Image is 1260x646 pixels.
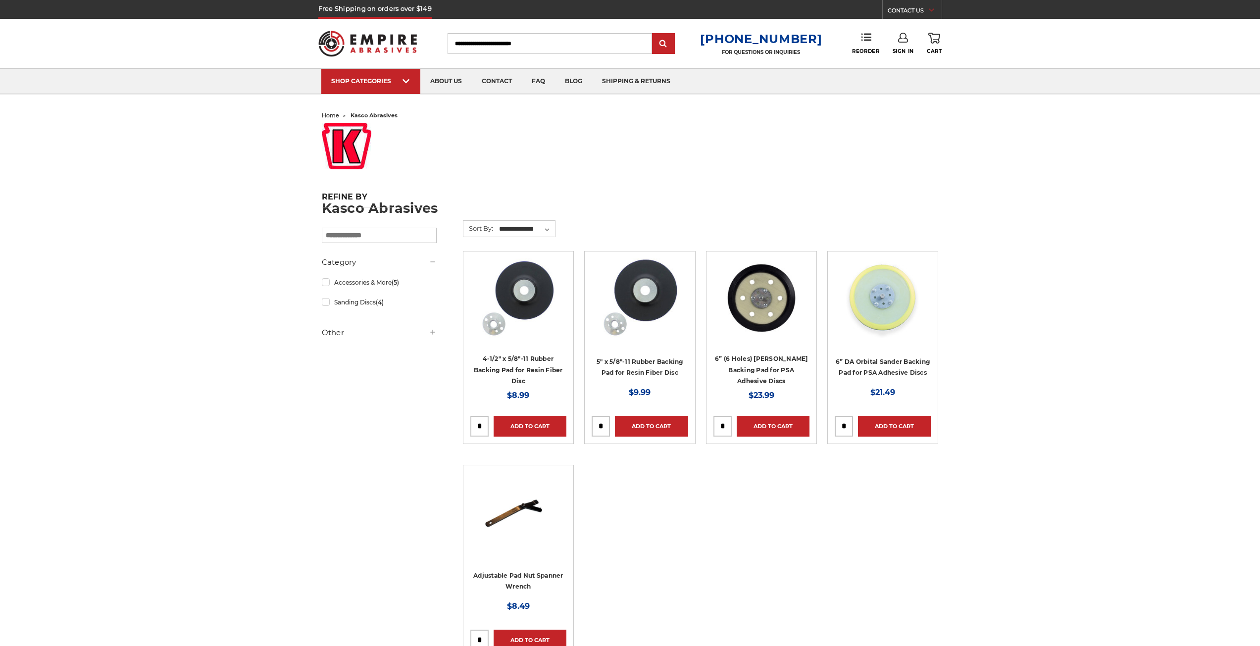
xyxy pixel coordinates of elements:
a: [PHONE_NUMBER] [700,32,822,46]
a: Add to Cart [494,416,566,437]
span: Cart [927,48,942,54]
p: FOR QUESTIONS OR INQUIRIES [700,49,822,55]
input: Submit [654,34,673,54]
img: Adjustable Pad Nut Wrench [479,472,558,551]
img: 6” DA Orbital Sander Backing Pad for PSA Adhesive Discs [843,258,922,338]
span: $8.49 [507,601,530,611]
img: 4-1/2" Resin Fiber Disc Backing Pad Flexible Rubber [479,258,558,338]
a: Add to Cart [858,416,931,437]
span: (4) [376,298,384,306]
a: 4-1/2" x 5/8"-11 Rubber Backing Pad for Resin Fiber Disc [474,355,563,385]
a: shipping & returns [592,69,680,94]
a: 5 Inch Backing Pad for resin fiber disc with 5/8"-11 locking nut rubber [592,258,688,354]
span: kasco abrasives [351,112,398,119]
a: Cart [927,33,942,54]
a: Reorder [852,33,879,54]
h5: Category [322,256,437,268]
img: 6” (6 Holes) DA Sander Backing Pad for PSA Adhesive Discs [722,258,801,338]
span: $23.99 [749,391,774,400]
span: $9.99 [629,388,651,397]
h1: Kasco Abrasives [322,201,939,215]
a: 6” (6 Holes) [PERSON_NAME] Backing Pad for PSA Adhesive Discs [715,355,808,385]
img: kasco_logo_red_1508352977__66060.original.jpg [322,123,371,169]
label: Sort By: [463,221,493,236]
span: $8.99 [507,391,529,400]
span: Reorder [852,48,879,54]
a: about us [420,69,472,94]
a: home [322,112,339,119]
span: $21.49 [870,388,895,397]
a: Add to Cart [737,416,809,437]
a: 6” DA Orbital Sander Backing Pad for PSA Adhesive Discs [835,258,931,354]
a: Add to Cart [615,416,688,437]
a: CONTACT US [888,5,942,19]
a: faq [522,69,555,94]
a: contact [472,69,522,94]
a: Sanding Discs [322,294,437,311]
a: 4-1/2" Resin Fiber Disc Backing Pad Flexible Rubber [470,258,566,354]
h5: Other [322,327,437,339]
h5: Refine by [322,192,437,207]
a: 6” (6 Holes) DA Sander Backing Pad for PSA Adhesive Discs [713,258,809,354]
span: Sign In [893,48,914,54]
select: Sort By: [498,222,555,237]
a: Accessories & More [322,274,437,291]
a: 5" x 5/8"-11 Rubber Backing Pad for Resin Fiber Disc [597,358,683,377]
span: (5) [392,279,399,286]
a: blog [555,69,592,94]
img: Empire Abrasives [318,24,417,63]
a: Adjustable Pad Nut Spanner Wrench [473,572,563,591]
img: 5 Inch Backing Pad for resin fiber disc with 5/8"-11 locking nut rubber [600,258,679,338]
div: SHOP CATEGORIES [331,77,410,85]
a: 6” DA Orbital Sander Backing Pad for PSA Adhesive Discs [836,358,930,377]
a: Adjustable Pad Nut Wrench [470,472,566,568]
